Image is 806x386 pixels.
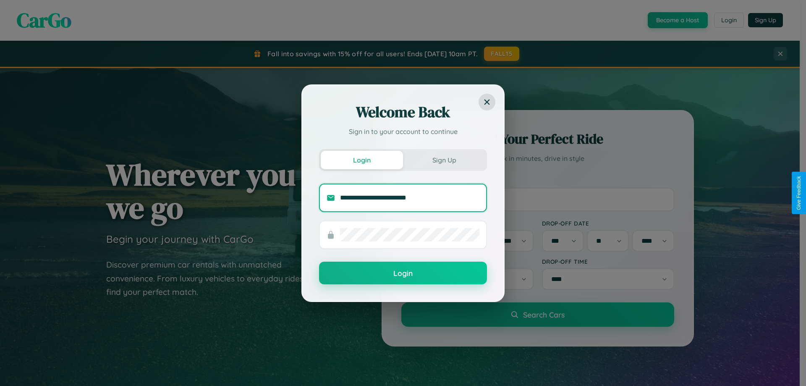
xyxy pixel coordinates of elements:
[319,102,487,122] h2: Welcome Back
[319,262,487,284] button: Login
[403,151,485,169] button: Sign Up
[319,126,487,137] p: Sign in to your account to continue
[321,151,403,169] button: Login
[796,176,802,210] div: Give Feedback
